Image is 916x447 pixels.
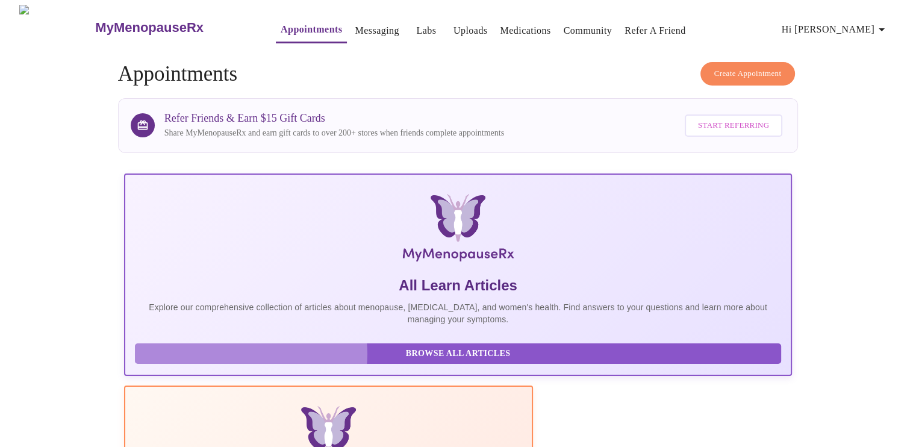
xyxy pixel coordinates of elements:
a: Uploads [453,22,488,39]
span: Create Appointment [714,67,782,81]
span: Browse All Articles [147,346,770,361]
h5: All Learn Articles [135,276,782,295]
button: Messaging [350,19,403,43]
h3: MyMenopauseRx [95,20,204,36]
button: Community [559,19,617,43]
a: Start Referring [682,108,785,143]
button: Hi [PERSON_NAME] [777,17,894,42]
h3: Refer Friends & Earn $15 Gift Cards [164,112,504,125]
a: Refer a Friend [625,22,686,39]
img: MyMenopauseRx Logo [19,5,94,50]
span: Hi [PERSON_NAME] [782,21,889,38]
a: MyMenopauseRx [94,7,252,49]
button: Start Referring [685,114,782,137]
button: Create Appointment [700,62,796,86]
img: MyMenopauseRx Logo [235,194,681,266]
button: Refer a Friend [620,19,691,43]
span: Start Referring [698,119,769,133]
p: Share MyMenopauseRx and earn gift cards to over 200+ stores when friends complete appointments [164,127,504,139]
a: Community [564,22,612,39]
a: Labs [416,22,436,39]
button: Browse All Articles [135,343,782,364]
button: Medications [495,19,555,43]
p: Explore our comprehensive collection of articles about menopause, [MEDICAL_DATA], and women's hea... [135,301,782,325]
button: Uploads [449,19,493,43]
a: Messaging [355,22,399,39]
a: Medications [500,22,550,39]
button: Appointments [276,17,347,43]
h4: Appointments [118,62,799,86]
button: Labs [407,19,446,43]
a: Browse All Articles [135,348,785,358]
a: Appointments [281,21,342,38]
